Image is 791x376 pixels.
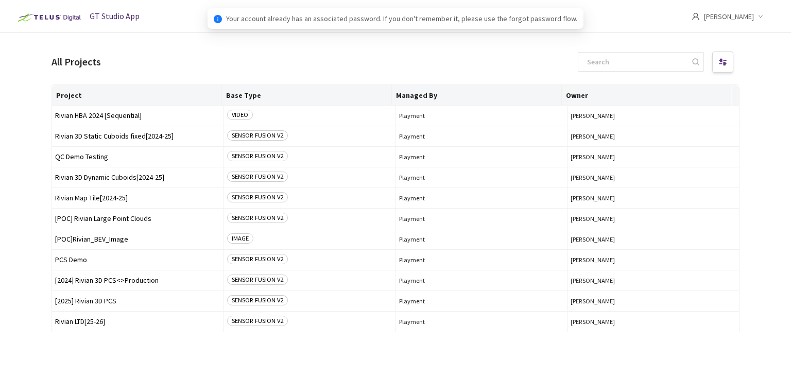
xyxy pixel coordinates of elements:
span: [POC] Rivian Large Point Clouds [55,215,220,223]
span: PCS Demo [55,256,220,264]
span: Playment [399,194,564,202]
span: Playment [399,256,564,264]
span: QC Demo Testing [55,153,220,161]
span: Rivian LTD[25-26] [55,318,220,326]
button: [PERSON_NAME] [571,256,736,264]
th: Project [52,85,222,106]
th: Owner [562,85,732,106]
span: [2025] Rivian 3D PCS [55,297,220,305]
span: SENSOR FUSION V2 [227,151,288,161]
span: Playment [399,153,564,161]
span: Playment [399,235,564,243]
button: [PERSON_NAME] [571,215,736,223]
button: [PERSON_NAME] [571,277,736,284]
span: Playment [399,318,564,326]
span: SENSOR FUSION V2 [227,172,288,182]
button: [PERSON_NAME] [571,297,736,305]
button: [PERSON_NAME] [571,194,736,202]
span: info-circle [214,15,222,23]
th: Base Type [222,85,392,106]
button: [PERSON_NAME] [571,132,736,140]
span: SENSOR FUSION V2 [227,254,288,264]
span: SENSOR FUSION V2 [227,130,288,141]
span: Playment [399,277,564,284]
span: Rivian HBA 2024 [Sequential] [55,112,220,119]
button: [PERSON_NAME] [571,153,736,161]
button: [PERSON_NAME] [571,235,736,243]
button: [PERSON_NAME] [571,318,736,326]
span: SENSOR FUSION V2 [227,213,288,223]
span: Playment [399,215,564,223]
span: Rivian 3D Static Cuboids fixed[2024-25] [55,132,220,140]
span: IMAGE [227,233,253,244]
span: [POC]Rivian_BEV_Image [55,235,220,243]
img: Telus [12,9,84,26]
th: Managed By [392,85,562,106]
span: VIDEO [227,110,253,120]
span: SENSOR FUSION V2 [227,316,288,326]
span: down [758,14,763,19]
div: All Projects [51,54,101,70]
button: [PERSON_NAME] [571,174,736,181]
span: Your account already has an associated password. If you don't remember it, please use the forgot ... [226,13,577,24]
span: user [692,12,700,21]
input: Search [581,53,691,71]
span: Playment [399,297,564,305]
span: Playment [399,112,564,119]
span: Rivian 3D Dynamic Cuboids[2024-25] [55,174,220,181]
span: SENSOR FUSION V2 [227,192,288,202]
button: [PERSON_NAME] [571,112,736,119]
span: SENSOR FUSION V2 [227,275,288,285]
span: Rivian Map Tile[2024-25] [55,194,220,202]
span: Playment [399,174,564,181]
span: GT Studio App [90,11,140,21]
span: Playment [399,132,564,140]
span: [2024] Rivian 3D PCS<>Production [55,277,220,284]
span: SENSOR FUSION V2 [227,295,288,305]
